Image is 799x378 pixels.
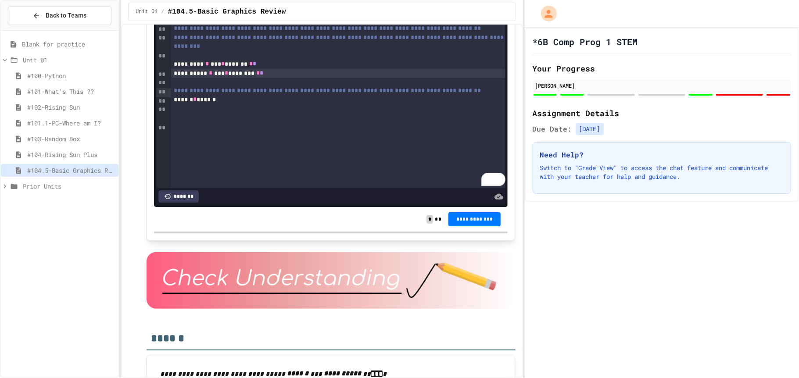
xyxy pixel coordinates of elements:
span: [DATE] [576,123,604,135]
div: My Account [532,4,559,24]
h3: Need Help? [540,150,784,160]
span: #104.5-Basic Graphics Review [27,166,115,175]
span: Blank for practice [22,39,115,49]
span: #101-What's This ?? [27,87,115,96]
span: #103-Random Box [27,134,115,143]
button: Back to Teams [8,6,111,25]
h1: *6B Comp Prog 1 STEM [533,36,638,48]
span: Due Date: [533,124,572,134]
span: Unit 01 [23,55,115,64]
p: Switch to "Grade View" to access the chat feature and communicate with your teacher for help and ... [540,164,784,181]
span: / [161,8,164,15]
div: [PERSON_NAME] [535,82,788,89]
h2: Your Progress [533,62,791,75]
span: #102-Rising Sun [27,103,115,112]
span: #100-Python [27,71,115,80]
h2: Assignment Details [533,107,791,119]
span: #101.1-PC-Where am I? [27,118,115,128]
span: #104-Rising Sun Plus [27,150,115,159]
span: Unit 01 [136,8,158,15]
span: Back to Teams [46,11,86,20]
span: Prior Units [23,182,115,191]
span: #104.5-Basic Graphics Review [168,7,286,17]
